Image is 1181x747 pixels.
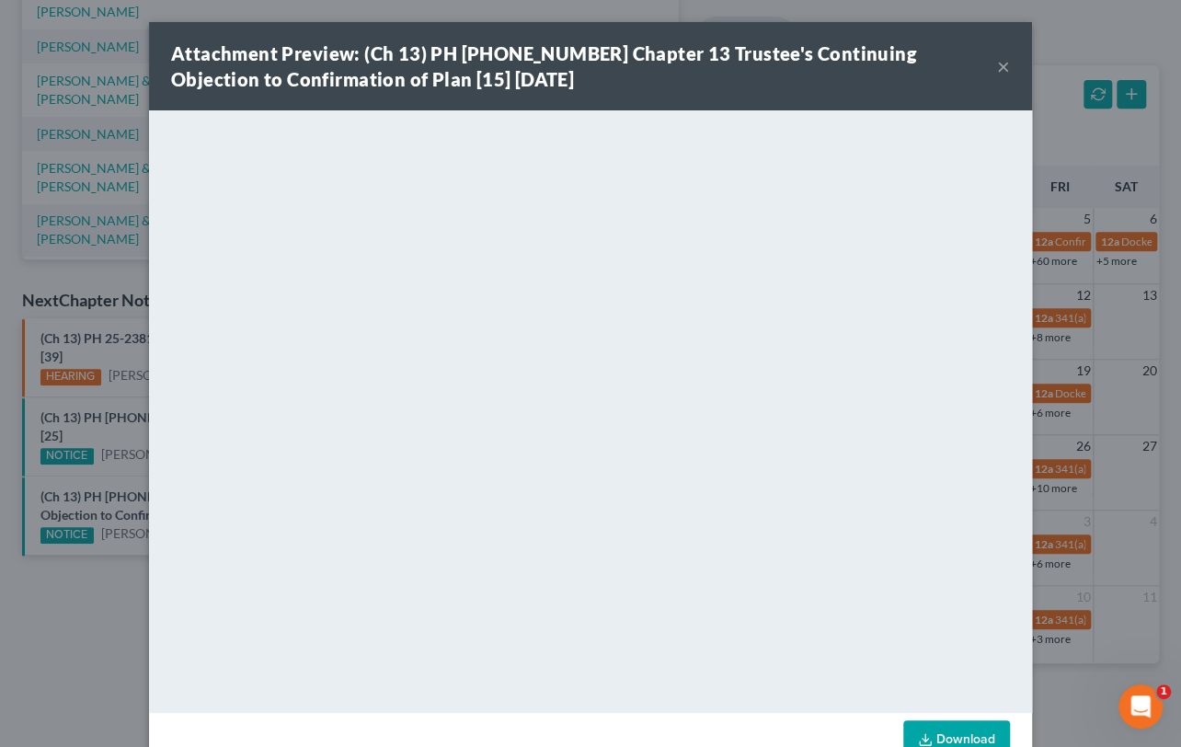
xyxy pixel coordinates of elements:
[171,42,916,90] strong: Attachment Preview: (Ch 13) PH [PHONE_NUMBER] Chapter 13 Trustee's Continuing Objection to Confir...
[997,55,1010,77] button: ×
[149,110,1032,708] iframe: <object ng-attr-data='[URL][DOMAIN_NAME]' type='application/pdf' width='100%' height='650px'></ob...
[1118,684,1163,729] iframe: Intercom live chat
[1156,684,1171,699] span: 1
